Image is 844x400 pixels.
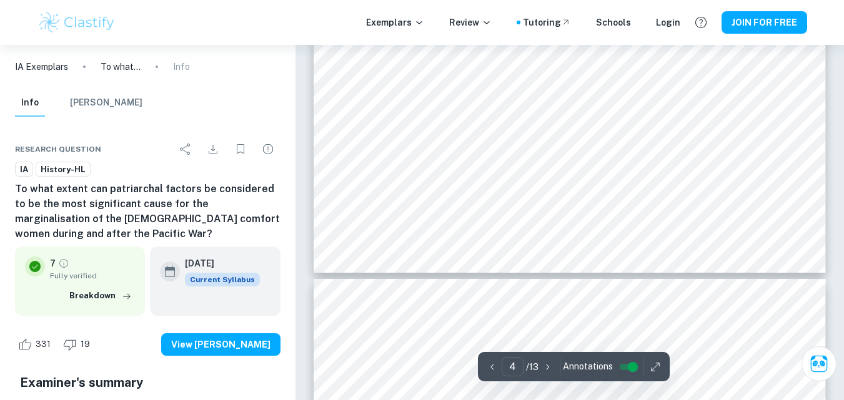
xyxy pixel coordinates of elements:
[29,338,57,351] span: 331
[256,137,281,162] div: Report issue
[70,89,142,117] button: [PERSON_NAME]
[185,256,250,270] h6: [DATE]
[228,137,253,162] div: Bookmark
[185,273,260,286] div: This exemplar is based on the current syllabus. Feel free to refer to it for inspiration/ideas wh...
[50,256,56,270] p: 7
[16,163,32,176] span: IA
[596,16,631,29] a: Schools
[366,16,424,29] p: Exemplars
[15,162,33,177] a: IA
[523,16,571,29] a: Tutoring
[101,60,141,74] p: To what extent can patriarchal factors be considered to be the most significant cause for the mar...
[37,10,117,35] img: Clastify logo
[173,60,190,74] p: Info
[66,286,135,305] button: Breakdown
[15,60,68,74] a: IA Exemplars
[20,373,276,392] h5: Examiner's summary
[802,346,837,381] button: Ask Clai
[50,270,135,281] span: Fully verified
[15,334,57,354] div: Like
[15,182,281,241] h6: To what extent can patriarchal factors be considered to be the most significant cause for the mar...
[173,137,198,162] div: Share
[60,334,97,354] div: Dislike
[74,338,97,351] span: 19
[722,11,807,34] button: JOIN FOR FREE
[185,273,260,286] span: Current Syllabus
[563,360,613,373] span: Annotations
[449,16,492,29] p: Review
[526,360,539,374] p: / 13
[161,333,281,356] button: View [PERSON_NAME]
[15,89,45,117] button: Info
[15,144,101,155] span: Research question
[36,163,90,176] span: History-HL
[58,258,69,269] a: Grade fully verified
[201,137,226,162] div: Download
[656,16,680,29] a: Login
[690,12,712,33] button: Help and Feedback
[36,162,91,177] a: History-HL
